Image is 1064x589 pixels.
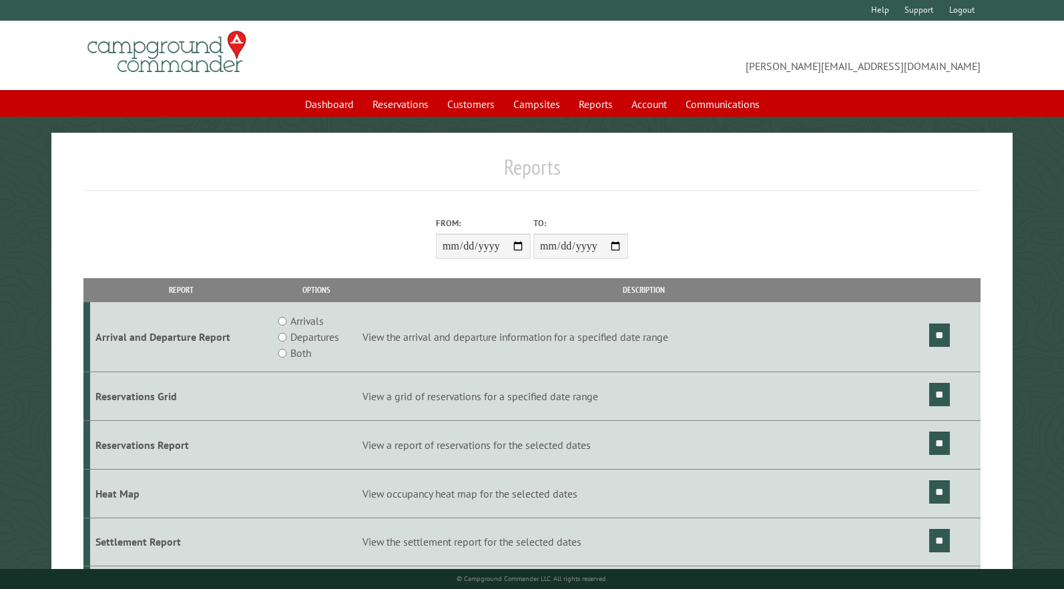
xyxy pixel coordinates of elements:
a: Dashboard [297,91,362,117]
td: View a grid of reservations for a specified date range [360,372,927,421]
th: Options [272,278,360,302]
a: Reports [571,91,621,117]
label: To: [533,217,628,229]
a: Communications [678,91,768,117]
a: Customers [439,91,503,117]
a: Reservations [364,91,437,117]
span: [PERSON_NAME][EMAIL_ADDRESS][DOMAIN_NAME] [532,37,981,74]
td: Reservations Report [90,420,272,469]
small: © Campground Commander LLC. All rights reserved. [457,574,607,583]
td: View occupancy heat map for the selected dates [360,469,927,518]
label: Departures [290,329,339,345]
th: Description [360,278,927,302]
label: Arrivals [290,313,324,329]
img: Campground Commander [83,26,250,78]
a: Campsites [505,91,568,117]
td: Settlement Report [90,518,272,566]
td: View a report of reservations for the selected dates [360,420,927,469]
label: Both [290,345,311,361]
h1: Reports [83,154,981,191]
td: Arrival and Departure Report [90,302,272,372]
td: View the arrival and departure information for a specified date range [360,302,927,372]
td: View the settlement report for the selected dates [360,518,927,566]
a: Account [623,91,675,117]
td: Heat Map [90,469,272,518]
th: Report [90,278,272,302]
label: From: [436,217,531,229]
td: Reservations Grid [90,372,272,421]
